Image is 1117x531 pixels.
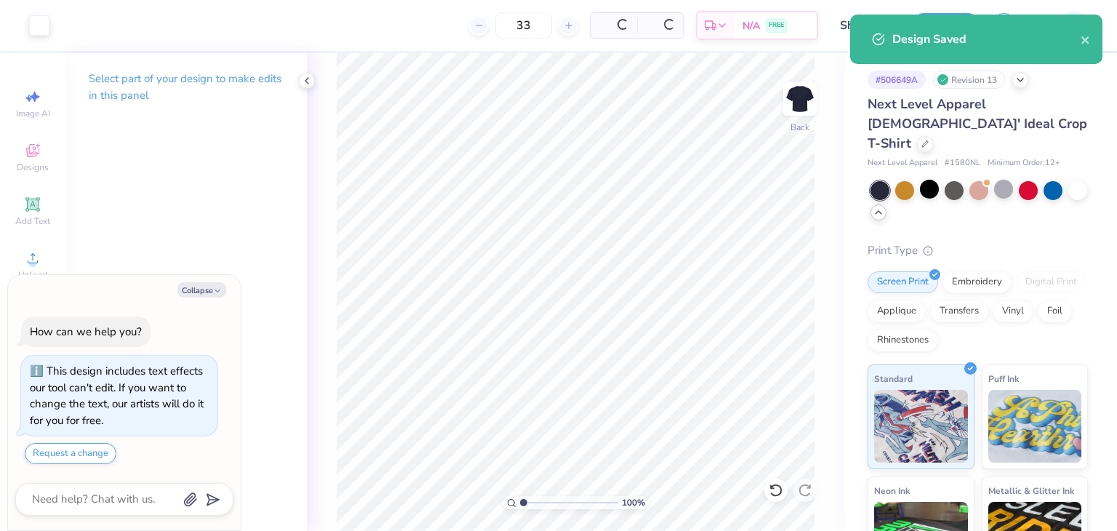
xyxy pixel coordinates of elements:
[177,282,226,298] button: Collapse
[495,12,552,39] input: – –
[988,483,1074,498] span: Metallic & Glitter Ink
[18,269,47,281] span: Upload
[17,161,49,173] span: Designs
[892,31,1081,48] div: Design Saved
[1081,31,1091,48] button: close
[15,215,50,227] span: Add Text
[874,483,910,498] span: Neon Ink
[30,324,142,339] div: How can we help you?
[769,20,784,31] span: FREE
[742,18,760,33] span: N/A
[30,364,204,428] div: This design includes text effects our tool can't edit. If you want to change the text, our artist...
[16,108,50,119] span: Image AI
[622,496,645,509] span: 100 %
[89,71,284,104] p: Select part of your design to make edits in this panel
[25,443,116,464] button: Request a change
[829,11,900,40] input: Untitled Design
